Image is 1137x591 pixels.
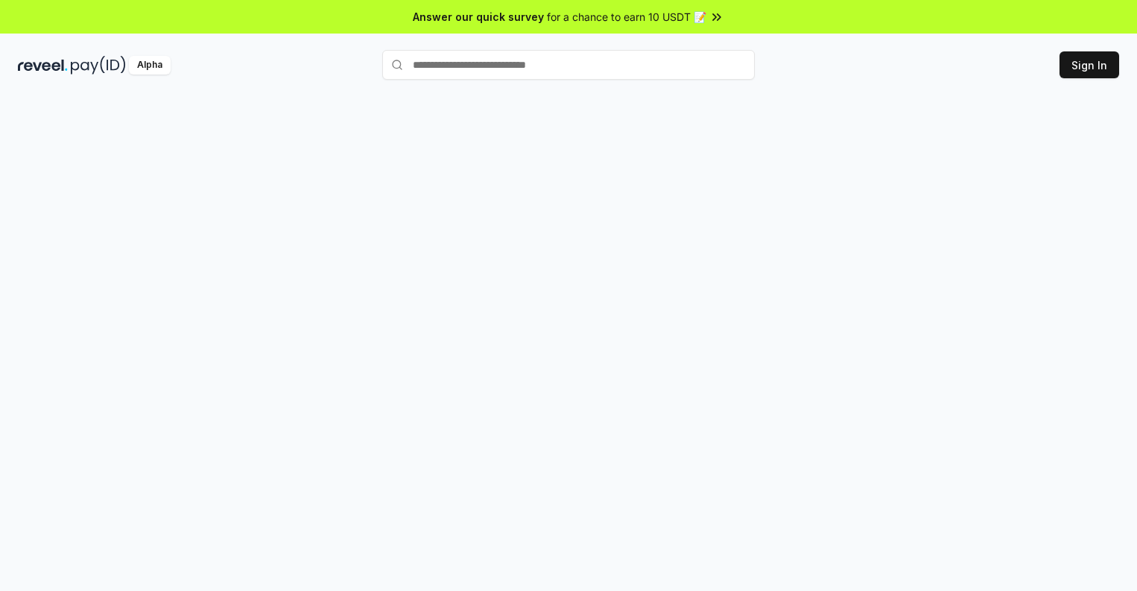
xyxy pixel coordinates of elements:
[71,56,126,75] img: pay_id
[547,9,706,25] span: for a chance to earn 10 USDT 📝
[129,56,171,75] div: Alpha
[1060,51,1119,78] button: Sign In
[18,56,68,75] img: reveel_dark
[413,9,544,25] span: Answer our quick survey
